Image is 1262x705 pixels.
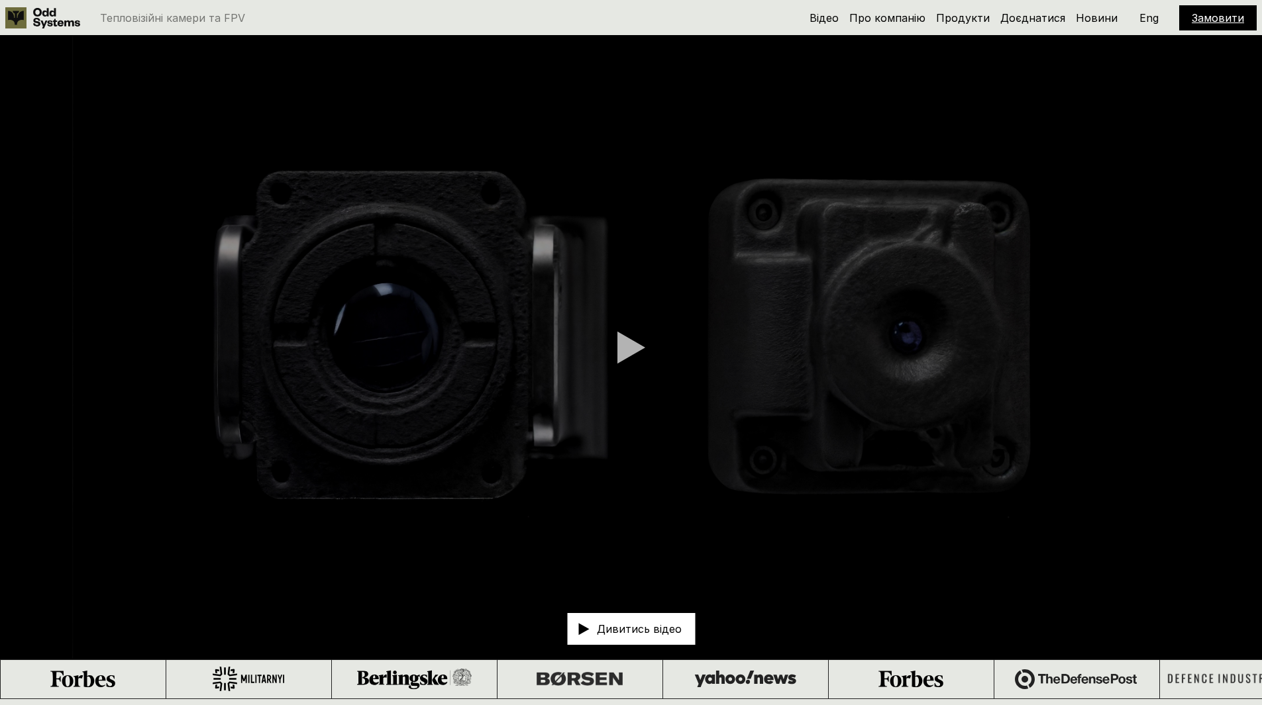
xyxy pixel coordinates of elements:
[810,11,839,24] a: Відео
[1000,11,1065,24] a: Доєднатися
[936,11,990,24] a: Продукти
[597,624,682,634] p: Дивитись відео
[100,13,245,23] p: Тепловізійні камери та FPV
[849,11,925,24] a: Про компанію
[1076,11,1118,24] a: Новини
[1139,13,1159,23] p: Eng
[1192,11,1244,24] a: Замовити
